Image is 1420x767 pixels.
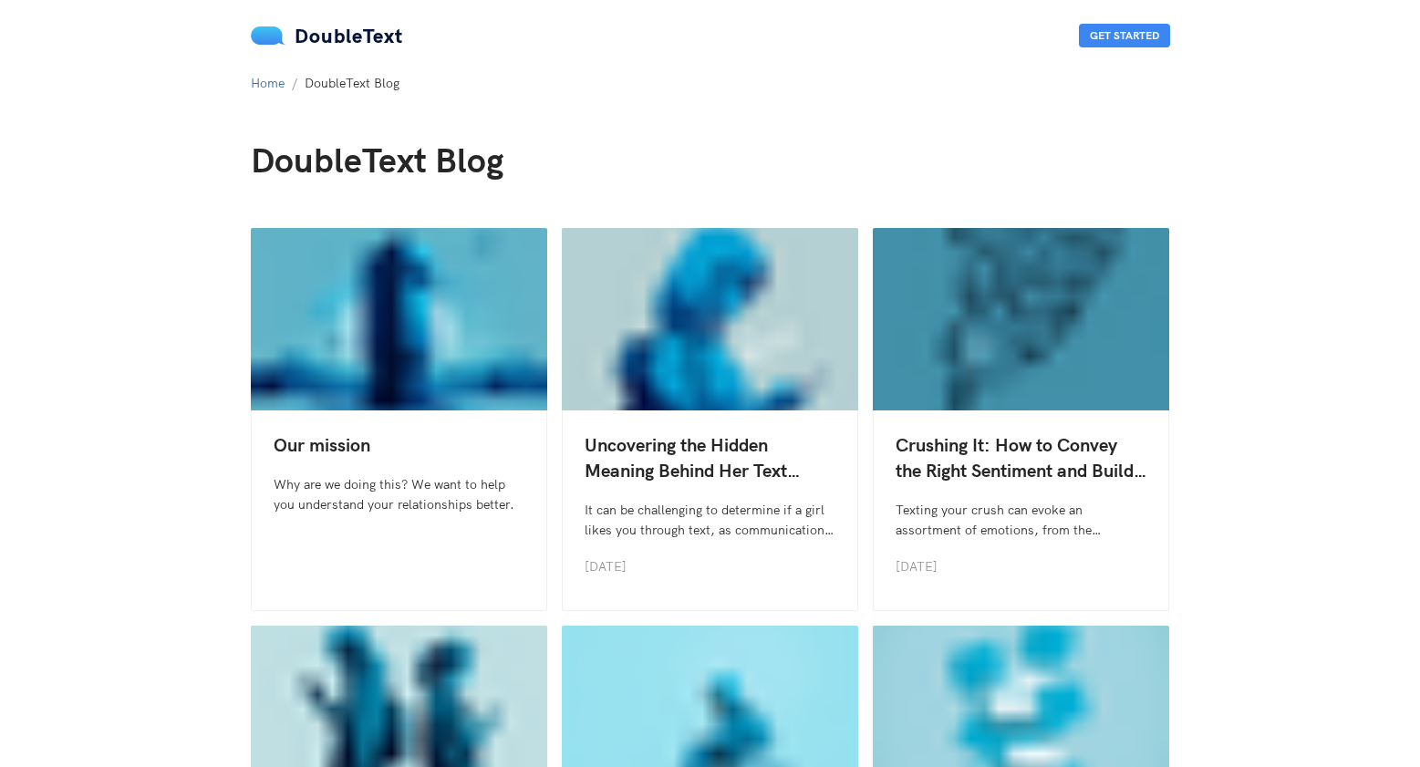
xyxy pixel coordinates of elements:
[305,75,399,91] span: DoubleText Blog
[251,139,1170,211] h1: DoubleText Blog
[295,23,403,48] span: DoubleText
[585,556,835,576] div: [DATE]
[873,228,1169,611] a: Crushing It: How to Convey the Right Sentiment and Build a Strong Connection Through TextingTexti...
[562,228,858,611] a: Uncovering the Hidden Meaning Behind Her Text Messages: How to Tell if a Girl Likes YouIt can be ...
[896,432,1146,483] h4: Crushing It: How to Convey the Right Sentiment and Build a Strong Connection Through Texting
[585,500,835,540] div: It can be challenging to determine if a girl likes you through text, as communication through ele...
[896,556,1146,576] div: [DATE]
[251,23,403,48] a: DoubleText
[585,432,835,483] h4: Uncovering the Hidden Meaning Behind Her Text Messages: How to Tell if a Girl Likes You
[251,75,285,91] a: Home
[896,500,1146,540] div: Texting your crush can evoke an assortment of emotions, from the fluttering sensation in your sto...
[251,26,285,45] img: mS3x8y1f88AAAAABJRU5ErkJggg==
[251,228,547,611] a: Our missionWhy are we doing this? We want to help you understand your relationships better.
[274,474,524,514] div: Why are we doing this? We want to help you understand your relationships better.
[292,75,297,91] span: /
[1079,24,1170,47] button: Get Started
[274,432,524,458] h4: Our mission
